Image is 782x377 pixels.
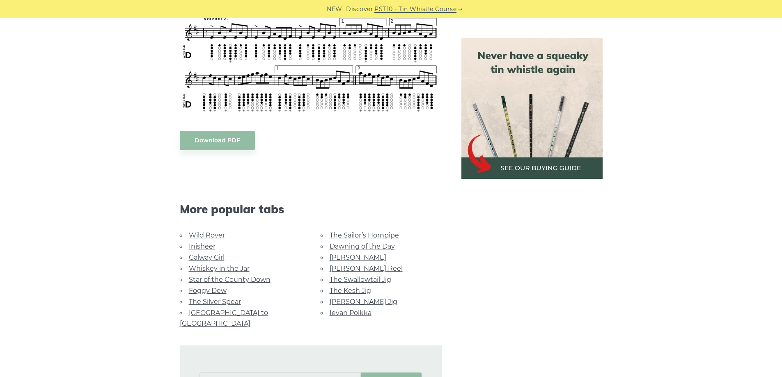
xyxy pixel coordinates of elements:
span: Discover [346,5,373,14]
span: More popular tabs [180,202,442,216]
span: NEW: [327,5,344,14]
a: Download PDF [180,131,255,150]
a: Galway Girl [189,254,225,261]
a: [PERSON_NAME] Jig [330,298,397,306]
a: Whiskey in the Jar [189,265,250,272]
a: [PERSON_NAME] Reel [330,265,403,272]
a: The Sailor’s Hornpipe [330,231,399,239]
a: The Silver Spear [189,298,241,306]
a: Dawning of the Day [330,242,395,250]
a: Star of the County Down [189,276,271,283]
img: tin whistle buying guide [461,38,603,179]
a: Ievan Polkka [330,309,372,317]
a: PST10 - Tin Whistle Course [374,5,456,14]
a: [PERSON_NAME] [330,254,386,261]
a: The Kesh Jig [330,287,371,295]
a: Inisheer [189,242,216,250]
a: [GEOGRAPHIC_DATA] to [GEOGRAPHIC_DATA] [180,309,268,327]
a: Foggy Dew [189,287,227,295]
a: Wild Rover [189,231,225,239]
a: The Swallowtail Jig [330,276,391,283]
